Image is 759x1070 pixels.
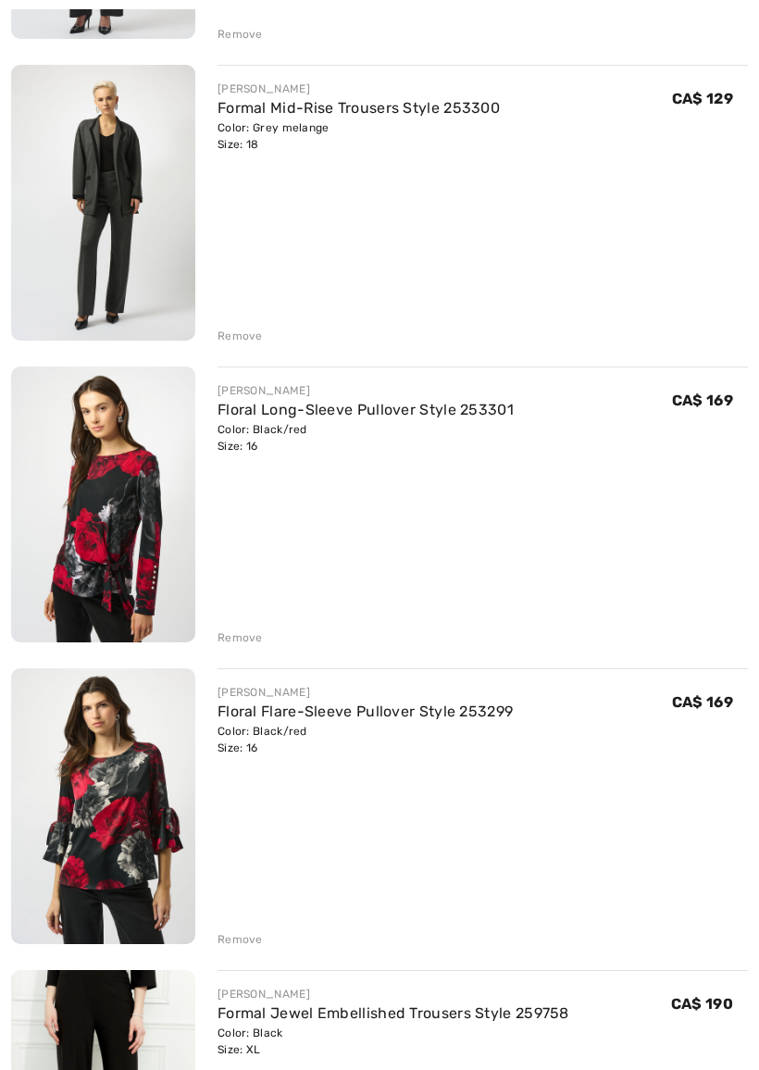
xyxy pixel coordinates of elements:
[218,81,500,97] div: [PERSON_NAME]
[218,723,513,756] div: Color: Black/red Size: 16
[218,703,513,720] a: Floral Flare-Sleeve Pullover Style 253299
[218,931,263,948] div: Remove
[218,401,514,418] a: Floral Long-Sleeve Pullover Style 253301
[218,684,513,701] div: [PERSON_NAME]
[218,421,514,454] div: Color: Black/red Size: 16
[11,367,195,642] img: Floral Long-Sleeve Pullover Style 253301
[218,382,514,399] div: [PERSON_NAME]
[218,99,500,117] a: Formal Mid-Rise Trousers Style 253300
[218,1004,569,1022] a: Formal Jewel Embellished Trousers Style 259758
[672,392,733,409] span: CA$ 169
[11,65,195,341] img: Formal Mid-Rise Trousers Style 253300
[218,328,263,344] div: Remove
[672,90,733,107] span: CA$ 129
[218,26,263,43] div: Remove
[218,119,500,153] div: Color: Grey melange Size: 18
[218,1025,569,1058] div: Color: Black Size: XL
[11,668,195,944] img: Floral Flare-Sleeve Pullover Style 253299
[672,693,733,711] span: CA$ 169
[218,986,569,1002] div: [PERSON_NAME]
[218,629,263,646] div: Remove
[671,995,733,1013] span: CA$ 190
